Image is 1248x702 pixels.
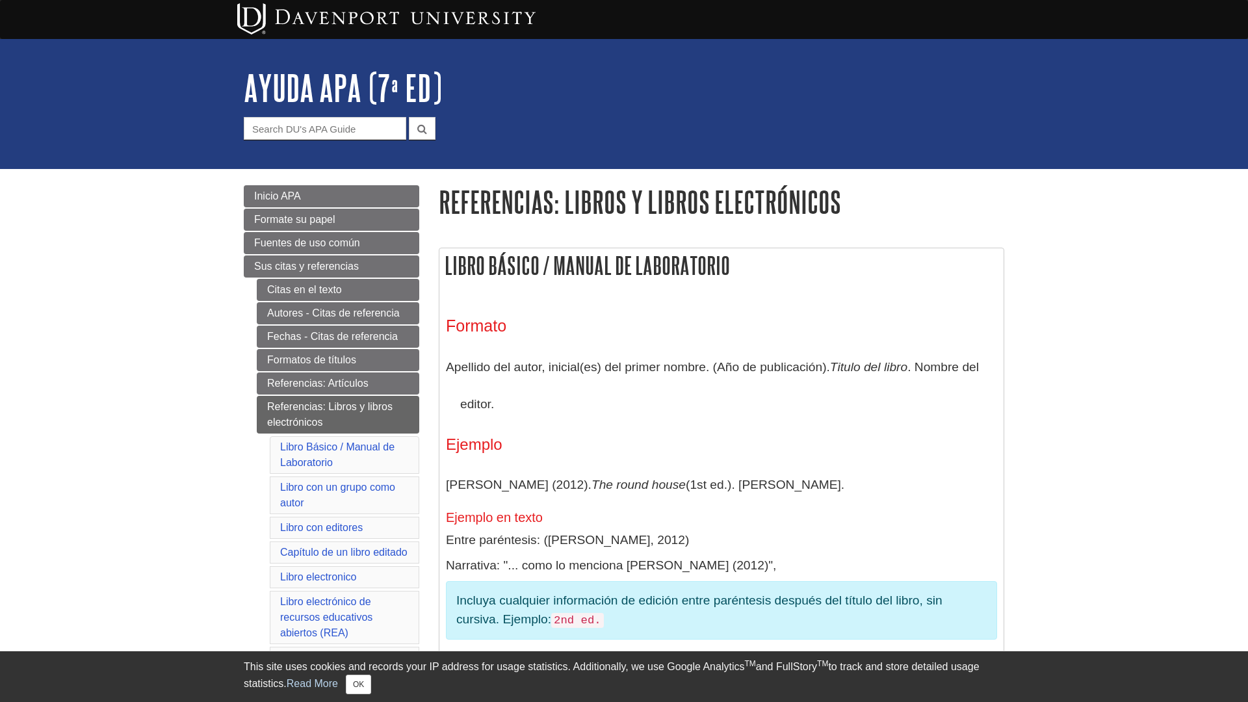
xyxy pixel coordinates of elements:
[244,117,406,140] input: Search DU's APA Guide
[280,547,408,558] a: Capítulo de un libro editado
[591,478,686,491] em: The round house
[254,237,360,248] span: Fuentes de uso común
[257,302,419,324] a: Autores - Citas de referencia
[280,482,395,508] a: Libro con un grupo como autor
[830,360,907,374] em: Titulo del libro
[244,232,419,254] a: Fuentes de uso común
[744,659,755,668] sup: TM
[446,348,997,423] p: Apellido del autor, inicial(es) del primer nombre. (Año de publicación). . Nombre del editor.
[346,675,371,694] button: Close
[244,209,419,231] a: Formate su papel
[551,613,604,628] code: 2nd ed.
[446,510,997,525] h5: Ejemplo en texto
[257,396,419,434] a: Referencias: Libros y libros electrónicos
[280,441,395,468] a: Libro Básico / Manual de Laboratorio
[446,531,997,550] p: Entre paréntesis: ([PERSON_NAME], 2012)
[257,349,419,371] a: Formatos de títulos
[254,214,335,225] span: Formate su papel
[446,317,997,335] h3: Formato
[446,556,997,575] p: Narrativa: "... como lo menciona [PERSON_NAME] (2012)",
[287,678,338,689] a: Read More
[439,185,1004,218] h1: Referencias: Libros y libros electrónicos
[244,185,419,207] a: Inicio APA
[254,190,301,201] span: Inicio APA
[244,68,442,108] a: AYUDA APA (7ª ED)
[254,261,359,272] span: Sus citas y referencias
[456,591,987,629] p: Incluya cualquier información de edición entre paréntesis después del título del libro, sin cursi...
[237,3,536,34] img: Davenport University
[280,571,356,582] a: Libro electronico
[439,248,1004,283] h2: Libro Básico / Manual de Laboratorio
[244,255,419,278] a: Sus citas y referencias
[257,279,419,301] a: Citas en el texto
[446,466,997,504] p: [PERSON_NAME] (2012). (1st ed.). [PERSON_NAME].
[817,659,828,668] sup: TM
[244,659,1004,694] div: This site uses cookies and records your IP address for usage statistics. Additionally, we use Goo...
[257,372,419,395] a: Referencias: Artículos
[280,596,372,638] a: Libro electrónico de recursos educativos abiertos (REA)
[446,436,997,453] h4: Ejemplo
[280,522,363,533] a: Libro con editores
[257,326,419,348] a: Fechas - Citas de referencia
